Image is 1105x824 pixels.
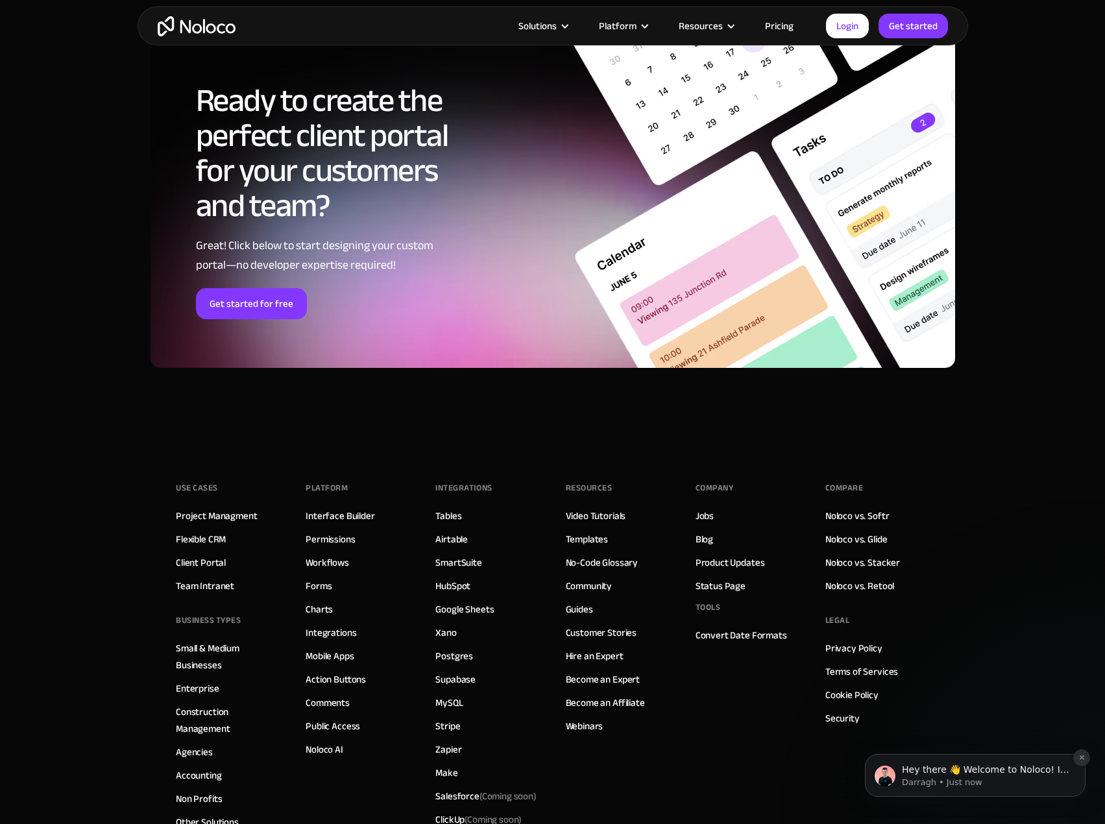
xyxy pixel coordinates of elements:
a: Charts [306,601,333,618]
p: Hey there 👋 Welcome to Noloco! If you have any questions, just reply to this message. [GEOGRAPHIC... [56,91,224,104]
div: Compare [825,478,864,498]
div: Solutions [502,18,583,34]
a: Get started for free [196,288,307,319]
a: Noloco vs. Stacker [825,554,900,571]
a: Webinars [566,718,603,734]
a: Construction Management [176,703,280,737]
a: Public Access [306,718,360,734]
a: Noloco vs. Glide [825,531,888,548]
a: Noloco vs. Softr [825,507,890,524]
div: Legal [825,611,850,630]
a: Interface Builder [306,507,374,524]
a: Terms of Services [825,663,898,680]
a: Status Page [696,577,746,594]
a: Non Profits [176,790,222,807]
a: Jobs [696,507,714,524]
a: Make [435,764,457,781]
a: Supabase [435,671,476,688]
iframe: Intercom notifications message [845,672,1105,818]
a: Accounting [176,767,222,784]
a: Hire an Expert [566,648,624,664]
a: Video Tutorials [566,507,626,524]
a: Flexible CRM [176,531,226,548]
a: Permissions [306,531,355,548]
a: No-Code Glossary [566,554,638,571]
a: Blog [696,531,713,548]
a: Templates [566,531,609,548]
div: Great! Click below to start designing your custom portal—no developer expertise required! [196,236,524,275]
div: Platform [306,478,348,498]
a: HubSpot [435,577,470,594]
div: Resources [679,18,723,34]
a: Comments [306,694,350,711]
div: Platform [599,18,637,34]
a: Postgres [435,648,473,664]
h2: Ready to create the perfect client portal for your customers and team? [196,83,524,223]
a: Integrations [306,624,356,641]
a: Guides [566,601,593,618]
a: Team Intranet [176,577,234,594]
a: Xano [435,624,456,641]
a: Enterprise [176,680,219,697]
p: Message from Darragh, sent Just now [56,104,224,116]
a: Zapier [435,741,461,758]
a: Become an Expert [566,671,640,688]
a: Customer Stories [566,624,637,641]
div: Solutions [518,18,557,34]
div: Salesforce [435,788,537,805]
img: Profile image for Darragh [29,93,50,114]
a: Workflows [306,554,349,571]
a: MySQL [435,694,463,711]
a: Mobile Apps [306,648,354,664]
a: Project Managment [176,507,257,524]
a: Security [825,710,860,727]
div: Company [696,478,734,498]
div: INTEGRATIONS [435,478,492,498]
div: Tools [696,598,721,617]
button: Dismiss notification [228,77,245,94]
a: Convert Date Formats [696,627,787,644]
a: Noloco vs. Retool [825,577,894,594]
div: Resources [662,18,749,34]
a: Stripe [435,718,460,734]
a: Google Sheets [435,601,494,618]
a: Action Buttons [306,671,366,688]
a: Get started [879,14,948,38]
a: Noloco AI [306,741,343,758]
a: Product Updates [696,554,765,571]
a: Small & Medium Businesses [176,640,280,673]
a: Community [566,577,613,594]
a: Airtable [435,531,468,548]
a: Client Portal [176,554,226,571]
a: Privacy Policy [825,640,882,657]
a: Pricing [749,18,810,34]
div: message notification from Darragh, Just now. Hey there 👋 Welcome to Noloco! If you have any quest... [19,82,240,125]
a: Login [826,14,869,38]
div: Use Cases [176,478,218,498]
a: Forms [306,577,332,594]
a: Cookie Policy [825,686,879,703]
a: Agencies [176,744,213,760]
a: Tables [435,507,461,524]
div: Platform [583,18,662,34]
a: Become an Affiliate [566,694,645,711]
a: home [158,16,236,36]
div: Resources [566,478,613,498]
div: BUSINESS TYPES [176,611,241,630]
a: SmartSuite [435,554,482,571]
span: (Coming soon) [480,787,537,805]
